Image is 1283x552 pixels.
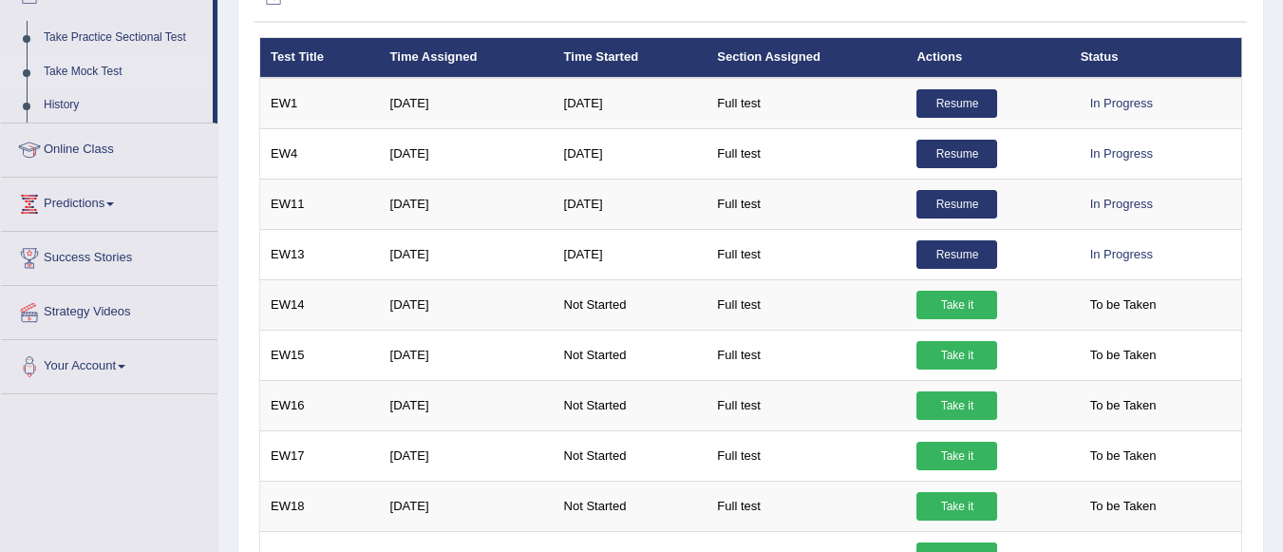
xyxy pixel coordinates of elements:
td: [DATE] [554,179,708,229]
td: EW4 [260,128,380,179]
th: Time Assigned [380,38,554,78]
td: [DATE] [380,229,554,279]
th: Actions [906,38,1069,78]
td: Not Started [554,481,708,531]
th: Test Title [260,38,380,78]
a: Online Class [1,124,217,171]
td: EW17 [260,430,380,481]
a: Take Mock Test [35,55,213,89]
div: In Progress [1081,240,1162,269]
td: EW16 [260,380,380,430]
a: Predictions [1,178,217,225]
span: To be Taken [1081,291,1166,319]
td: [DATE] [380,380,554,430]
td: EW18 [260,481,380,531]
td: [DATE] [554,128,708,179]
td: EW13 [260,229,380,279]
td: Not Started [554,279,708,330]
a: Resume [916,89,997,118]
td: Full test [707,128,906,179]
td: [DATE] [380,279,554,330]
div: In Progress [1081,190,1162,219]
td: [DATE] [380,330,554,380]
span: To be Taken [1081,492,1166,521]
td: Full test [707,481,906,531]
span: To be Taken [1081,341,1166,370]
td: [DATE] [380,78,554,129]
td: Full test [707,229,906,279]
div: In Progress [1081,140,1162,168]
td: [DATE] [380,179,554,229]
td: [DATE] [380,481,554,531]
td: Not Started [554,380,708,430]
span: To be Taken [1081,391,1166,420]
a: Take it [916,442,997,470]
a: Resume [916,240,997,269]
td: EW14 [260,279,380,330]
a: Take it [916,291,997,319]
a: Take Practice Sectional Test [35,21,213,55]
td: Full test [707,330,906,380]
th: Time Started [554,38,708,78]
a: Strategy Videos [1,286,217,333]
th: Status [1070,38,1242,78]
a: History [35,88,213,123]
td: Full test [707,430,906,481]
div: In Progress [1081,89,1162,118]
a: Take it [916,492,997,521]
td: Full test [707,78,906,129]
a: Resume [916,190,997,219]
td: Full test [707,279,906,330]
td: [DATE] [380,430,554,481]
td: EW1 [260,78,380,129]
td: Not Started [554,330,708,380]
span: To be Taken [1081,442,1166,470]
a: Take it [916,341,997,370]
td: [DATE] [380,128,554,179]
th: Section Assigned [707,38,906,78]
a: Take it [916,391,997,420]
a: Resume [916,140,997,168]
td: EW11 [260,179,380,229]
td: Not Started [554,430,708,481]
a: Your Account [1,340,217,388]
td: Full test [707,179,906,229]
td: EW15 [260,330,380,380]
td: [DATE] [554,229,708,279]
a: Success Stories [1,232,217,279]
td: [DATE] [554,78,708,129]
td: Full test [707,380,906,430]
